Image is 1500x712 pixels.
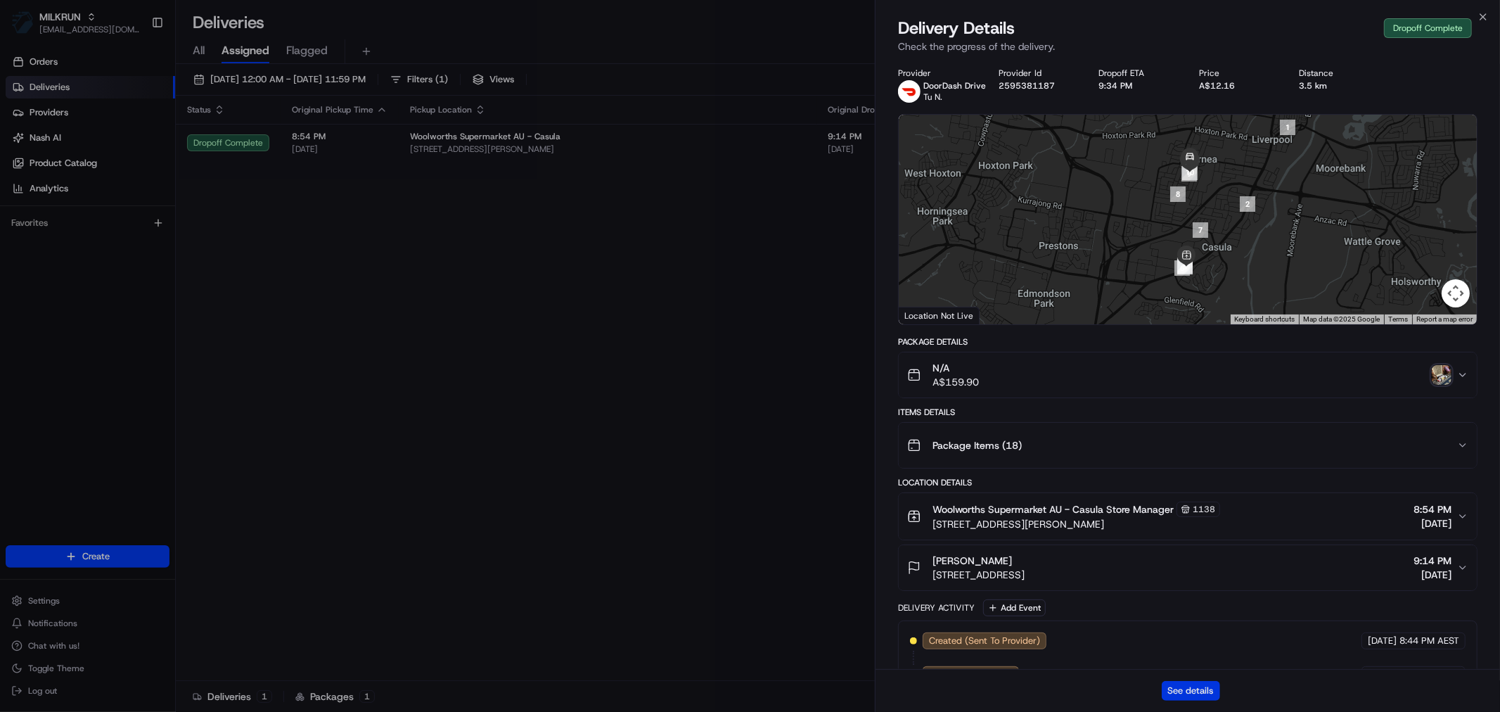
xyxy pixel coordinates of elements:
span: [DATE] [1368,635,1397,647]
div: 7 [1193,222,1208,238]
span: Delivery Details [898,17,1015,39]
div: 10 [1182,165,1198,180]
button: See details [1162,681,1220,701]
button: Keyboard shortcuts [1234,314,1295,324]
button: Package Items (18) [899,423,1477,468]
div: Provider Id [999,68,1077,79]
div: 3.5 km [1300,80,1378,91]
span: N/A [932,361,979,375]
div: 8 [1170,186,1186,202]
span: 9:14 PM [1414,554,1451,568]
div: Location Details [898,477,1477,488]
div: Package Details [898,336,1477,348]
div: A$12.16 [1199,80,1277,91]
span: [DATE] [1368,668,1397,681]
div: Distance [1300,68,1378,79]
a: Report a map error [1416,315,1473,323]
div: 9:34 PM [1099,80,1177,91]
a: Open this area in Google Maps (opens a new window) [902,306,949,324]
span: Created (Sent To Provider) [929,635,1040,647]
span: [PERSON_NAME] [932,554,1012,568]
div: 1 [1280,120,1295,135]
img: photo_proof_of_delivery image [1432,365,1451,385]
a: Terms (opens in new tab) [1388,315,1408,323]
div: Delivery Activity [898,602,975,614]
div: Items Details [898,407,1477,418]
span: 8:44 PM AEST [1399,635,1459,647]
div: Provider [898,68,976,79]
button: 2595381187 [999,80,1055,91]
button: Map camera controls [1442,279,1470,307]
img: Google [902,306,949,324]
div: Location Not Live [899,307,980,324]
span: A$159.90 [932,375,979,389]
button: N/AA$159.90photo_proof_of_delivery image [899,352,1477,398]
span: 8:54 PM [1414,502,1451,516]
span: 1138 [1193,504,1215,515]
span: Map data ©2025 Google [1303,315,1380,323]
span: Not Assigned Driver [929,668,1013,681]
img: doordash_logo_v2.png [898,80,921,103]
p: Check the progress of the delivery. [898,39,1477,53]
button: Woolworths Supermarket AU - Casula Store Manager1138[STREET_ADDRESS][PERSON_NAME]8:54 PM[DATE] [899,493,1477,540]
span: [STREET_ADDRESS] [932,568,1025,582]
button: [PERSON_NAME][STREET_ADDRESS]9:14 PM[DATE] [899,545,1477,590]
div: 2 [1240,196,1255,212]
span: Tu N. [923,91,942,103]
span: [STREET_ADDRESS][PERSON_NAME] [932,517,1220,531]
span: 8:44 PM AEST [1399,668,1459,681]
span: DoorDash Drive [923,80,986,91]
div: Price [1199,68,1277,79]
span: Woolworths Supermarket AU - Casula Store Manager [932,502,1174,516]
span: [DATE] [1414,516,1451,530]
div: Dropoff ETA [1099,68,1177,79]
span: [DATE] [1414,568,1451,582]
button: Add Event [983,599,1046,616]
span: Package Items ( 18 ) [932,438,1022,452]
div: 6 [1174,260,1190,276]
